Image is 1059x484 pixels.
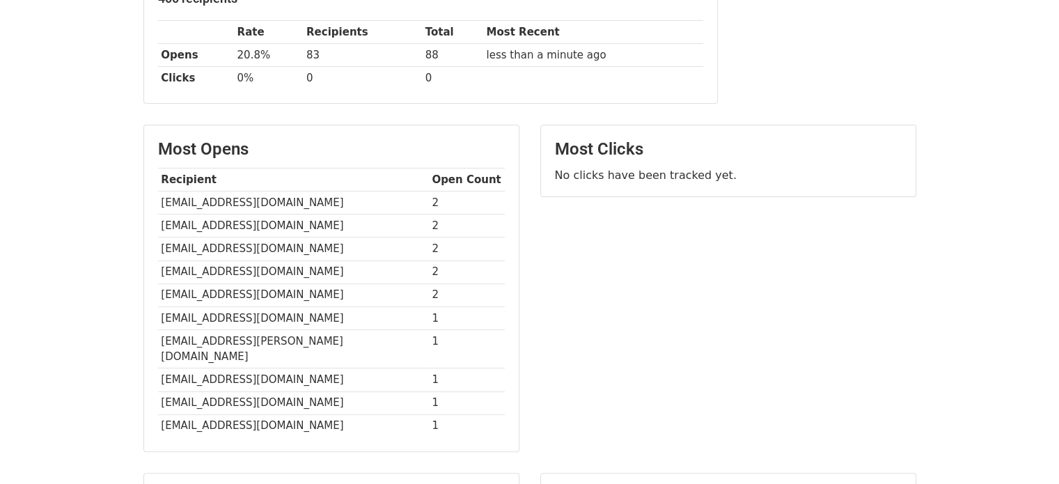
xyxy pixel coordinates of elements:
td: [EMAIL_ADDRESS][PERSON_NAME][DOMAIN_NAME] [158,329,429,368]
td: 2 [429,283,505,306]
td: 1 [429,368,505,391]
td: [EMAIL_ADDRESS][DOMAIN_NAME] [158,283,429,306]
td: 1 [429,329,505,368]
th: Opens [158,44,234,67]
td: 1 [429,391,505,414]
td: 0 [422,67,483,90]
td: [EMAIL_ADDRESS][DOMAIN_NAME] [158,391,429,414]
td: 83 [303,44,422,67]
td: 1 [429,414,505,437]
td: 1 [429,306,505,329]
th: Rate [234,21,303,44]
th: Open Count [429,169,505,192]
td: 2 [429,192,505,214]
th: Clicks [158,67,234,90]
td: less than a minute ago [483,44,703,67]
h3: Most Clicks [555,139,902,159]
td: [EMAIL_ADDRESS][DOMAIN_NAME] [158,192,429,214]
td: [EMAIL_ADDRESS][DOMAIN_NAME] [158,368,429,391]
td: [EMAIL_ADDRESS][DOMAIN_NAME] [158,414,429,437]
td: [EMAIL_ADDRESS][DOMAIN_NAME] [158,260,429,283]
th: Recipients [303,21,422,44]
iframe: Chat Widget [989,417,1059,484]
th: Recipient [158,169,429,192]
td: 0 [303,67,422,90]
th: Total [422,21,483,44]
div: Widget de chat [989,417,1059,484]
td: 2 [429,260,505,283]
th: Most Recent [483,21,703,44]
td: 0% [234,67,303,90]
td: 88 [422,44,483,67]
td: 20.8% [234,44,303,67]
td: [EMAIL_ADDRESS][DOMAIN_NAME] [158,214,429,237]
h3: Most Opens [158,139,505,159]
p: No clicks have been tracked yet. [555,168,902,182]
td: 2 [429,237,505,260]
td: [EMAIL_ADDRESS][DOMAIN_NAME] [158,237,429,260]
td: [EMAIL_ADDRESS][DOMAIN_NAME] [158,306,429,329]
td: 2 [429,214,505,237]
